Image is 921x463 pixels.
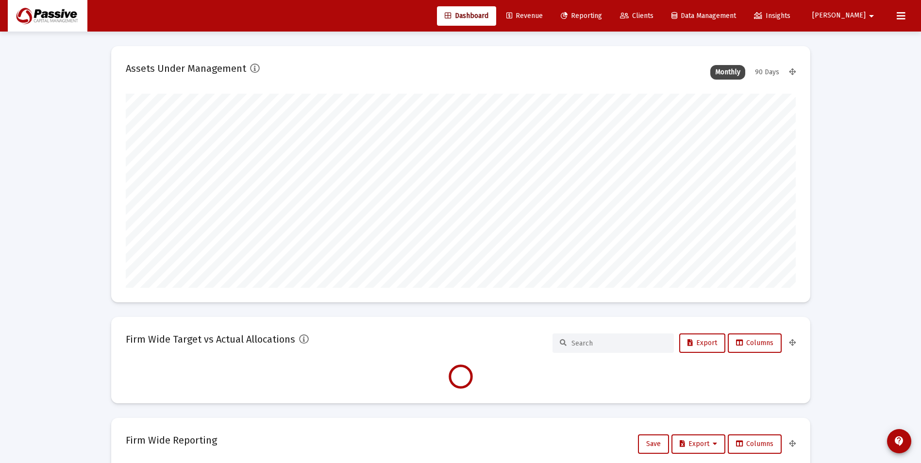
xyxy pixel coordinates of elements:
[561,12,602,20] span: Reporting
[620,12,653,20] span: Clients
[664,6,744,26] a: Data Management
[571,339,667,347] input: Search
[679,333,725,353] button: Export
[671,12,736,20] span: Data Management
[750,65,784,80] div: 90 Days
[687,339,717,347] span: Export
[812,12,866,20] span: [PERSON_NAME]
[736,440,773,448] span: Columns
[612,6,661,26] a: Clients
[445,12,488,20] span: Dashboard
[710,65,745,80] div: Monthly
[126,432,217,448] h2: Firm Wide Reporting
[638,434,669,454] button: Save
[801,6,889,25] button: [PERSON_NAME]
[506,12,543,20] span: Revenue
[671,434,725,454] button: Export
[893,435,905,447] mat-icon: contact_support
[736,339,773,347] span: Columns
[728,434,782,454] button: Columns
[646,440,661,448] span: Save
[728,333,782,353] button: Columns
[754,12,790,20] span: Insights
[553,6,610,26] a: Reporting
[746,6,798,26] a: Insights
[437,6,496,26] a: Dashboard
[499,6,551,26] a: Revenue
[866,6,877,26] mat-icon: arrow_drop_down
[680,440,717,448] span: Export
[126,331,295,347] h2: Firm Wide Target vs Actual Allocations
[126,61,246,76] h2: Assets Under Management
[15,6,80,26] img: Dashboard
